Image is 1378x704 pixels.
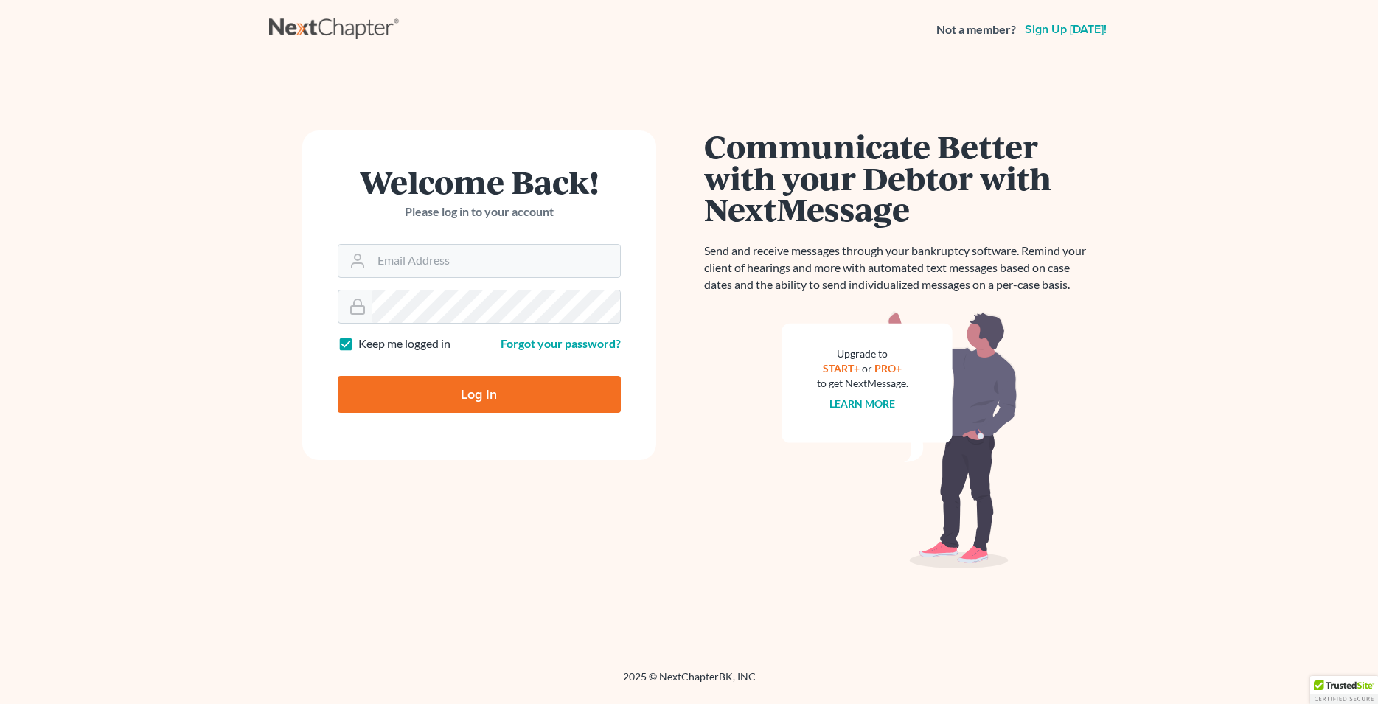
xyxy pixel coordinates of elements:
[501,336,621,350] a: Forgot your password?
[829,397,895,410] a: Learn more
[358,335,450,352] label: Keep me logged in
[704,130,1095,225] h1: Communicate Better with your Debtor with NextMessage
[269,669,1110,696] div: 2025 © NextChapterBK, INC
[1310,676,1378,704] div: TrustedSite Certified
[1022,24,1110,35] a: Sign up [DATE]!
[817,346,908,361] div: Upgrade to
[874,362,902,374] a: PRO+
[372,245,620,277] input: Email Address
[936,21,1016,38] strong: Not a member?
[338,166,621,198] h1: Welcome Back!
[704,243,1095,293] p: Send and receive messages through your bankruptcy software. Remind your client of hearings and mo...
[823,362,860,374] a: START+
[862,362,872,374] span: or
[817,376,908,391] div: to get NextMessage.
[338,376,621,413] input: Log In
[338,203,621,220] p: Please log in to your account
[782,311,1017,569] img: nextmessage_bg-59042aed3d76b12b5cd301f8e5b87938c9018125f34e5fa2b7a6b67550977c72.svg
